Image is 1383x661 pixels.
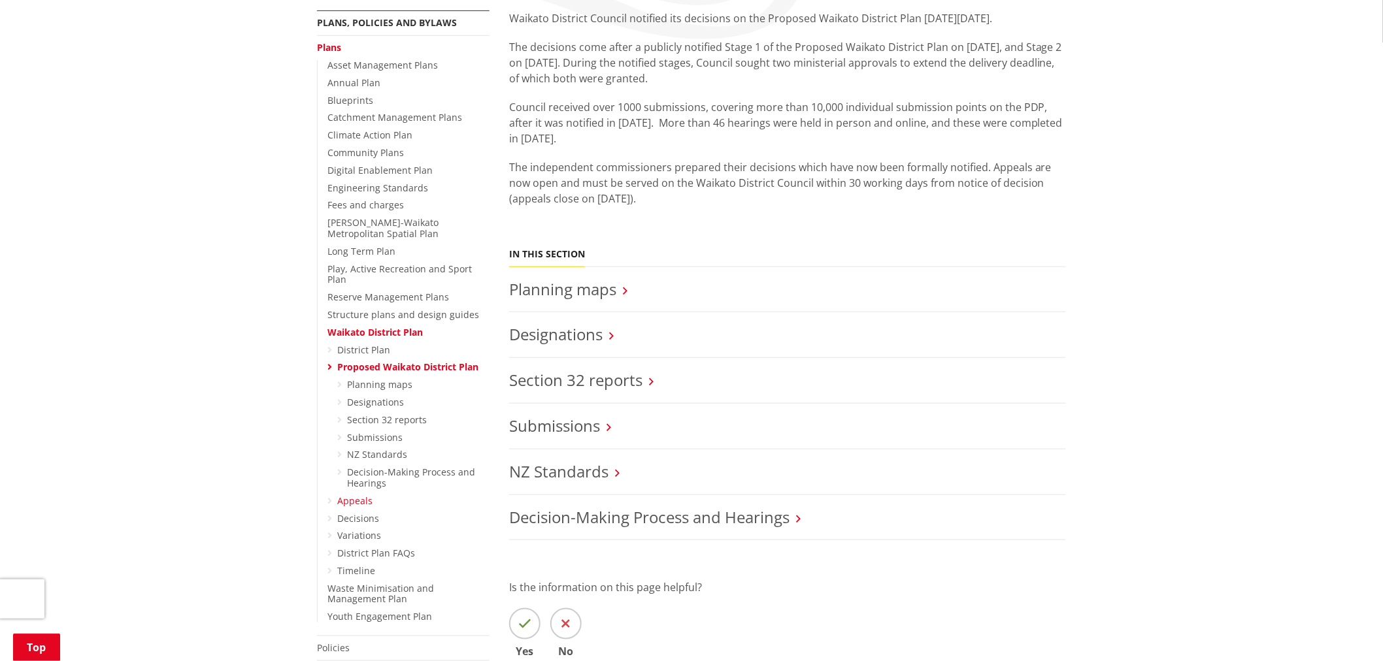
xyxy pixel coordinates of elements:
a: NZ Standards [509,460,608,482]
a: Digital Enablement Plan [327,164,433,176]
a: Designations [509,323,603,345]
a: Fees and charges [327,199,404,211]
a: Youth Engagement Plan [327,610,432,622]
p: Waikato District Council notified its decisions on the Proposed Waikato District Plan [DATE][DATE]. [509,10,1066,26]
a: Waikato District Plan [327,326,423,338]
a: Designations [347,396,404,408]
a: District Plan [337,344,390,356]
a: Structure plans and design guides [327,308,479,321]
p: Council received over 1000 submissions, covering more than 10,000 individual submission points on... [509,99,1066,146]
p: Is the information on this page helpful? [509,579,1066,595]
span: Yes [509,646,541,656]
p: The decisions come after a publicly notified Stage 1 of the Proposed Waikato District Plan on [DA... [509,39,1066,86]
h5: In this section [509,249,585,260]
p: The independent commissioners prepared their decisions which have now been formally notified. App... [509,159,1066,206]
a: District Plan FAQs [337,547,415,559]
a: Play, Active Recreation and Sport Plan [327,263,472,286]
a: Planning maps [509,278,616,300]
a: Plans, policies and bylaws [317,16,457,29]
a: Timeline [337,564,375,577]
a: Community Plans [327,146,404,159]
a: Appeals [337,494,373,507]
iframe: Messenger Launcher [1323,606,1370,653]
a: Decision-Making Process and Hearings [347,466,475,489]
a: Planning maps [347,378,412,391]
a: Climate Action Plan [327,129,412,141]
a: Asset Management Plans [327,59,438,71]
a: Catchment Management Plans [327,111,462,123]
a: Policies [317,641,350,654]
a: Waste Minimisation and Management Plan [327,582,434,605]
a: Submissions [509,415,600,436]
a: NZ Standards [347,448,407,460]
a: Plans [317,41,341,54]
a: Submissions [347,431,403,443]
a: Blueprints [327,94,373,106]
a: Variations [337,529,381,541]
a: Decision-Making Process and Hearings [509,506,790,528]
a: Top [13,634,60,661]
a: Annual Plan [327,76,380,89]
a: Reserve Management Plans [327,291,449,303]
a: [PERSON_NAME]-Waikato Metropolitan Spatial Plan [327,216,439,240]
span: No [550,646,582,656]
a: Section 32 reports [509,369,642,391]
a: Proposed Waikato District Plan [337,361,478,373]
a: Decisions [337,512,379,524]
a: Section 32 reports [347,413,427,426]
a: Engineering Standards [327,182,428,194]
a: Long Term Plan [327,245,395,257]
